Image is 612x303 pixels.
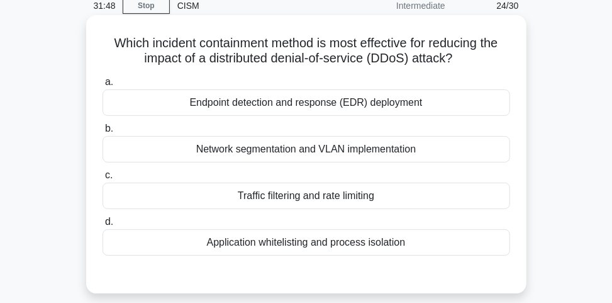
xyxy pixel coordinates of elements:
[105,76,113,87] span: a.
[105,123,113,134] span: b.
[103,183,510,209] div: Traffic filtering and rate limiting
[101,35,511,67] h5: Which incident containment method is most effective for reducing the impact of a distributed deni...
[105,216,113,227] span: d.
[105,169,113,180] span: c.
[103,229,510,256] div: Application whitelisting and process isolation
[103,136,510,163] div: Network segmentation and VLAN implementation
[103,89,510,116] div: Endpoint detection and response (EDR) deployment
